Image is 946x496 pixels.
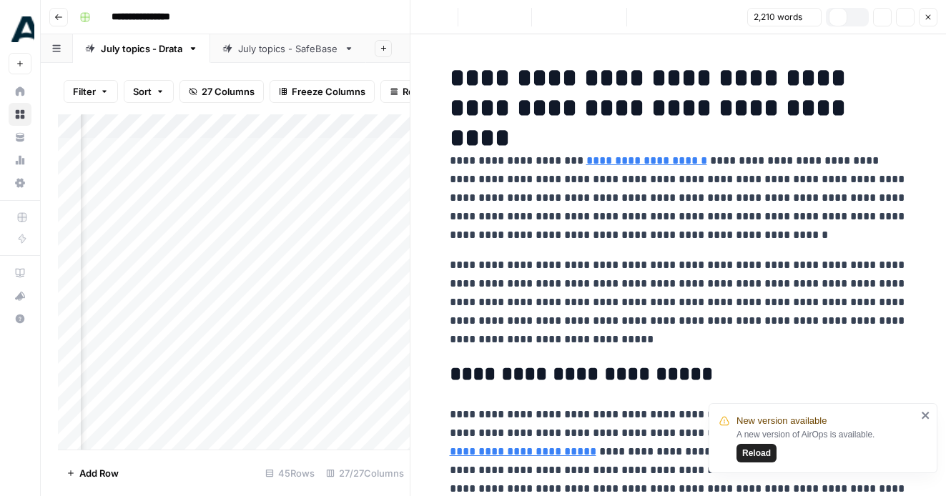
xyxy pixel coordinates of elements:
[320,462,410,485] div: 27/27 Columns
[133,84,152,99] span: Sort
[260,462,320,485] div: 45 Rows
[9,149,31,172] a: Usage
[736,444,777,462] button: Reload
[270,80,375,103] button: Freeze Columns
[9,126,31,149] a: Your Data
[179,80,264,103] button: 27 Columns
[380,80,463,103] button: Row Height
[73,84,96,99] span: Filter
[747,8,822,26] button: 2,210 words
[9,16,34,42] img: Drata Logo
[210,34,366,63] a: July topics - SafeBase
[64,80,118,103] button: Filter
[292,84,365,99] span: Freeze Columns
[736,414,827,428] span: New version available
[124,80,174,103] button: Sort
[9,11,31,47] button: Workspace: Drata
[101,41,182,56] div: July topics - Drata
[921,410,931,421] button: close
[9,103,31,126] a: Browse
[9,285,31,307] div: What's new?
[73,34,210,63] a: July topics - Drata
[238,41,338,56] div: July topics - SafeBase
[403,84,454,99] span: Row Height
[202,84,255,99] span: 27 Columns
[9,80,31,103] a: Home
[9,284,31,307] button: What's new?
[754,11,802,24] span: 2,210 words
[9,262,31,284] a: AirOps Academy
[736,428,917,462] div: A new version of AirOps is available.
[742,447,771,460] span: Reload
[9,172,31,194] a: Settings
[79,466,119,480] span: Add Row
[9,307,31,330] button: Help + Support
[58,462,127,485] button: Add Row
